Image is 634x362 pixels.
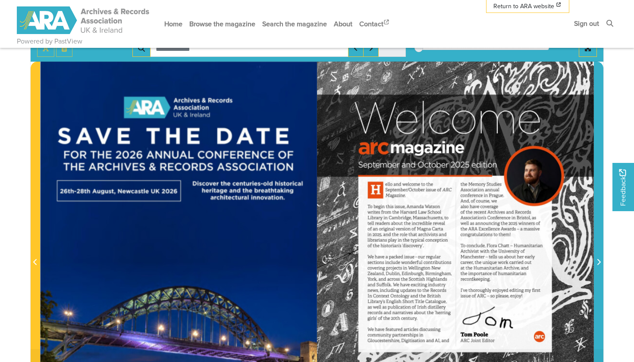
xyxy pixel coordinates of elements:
[330,12,356,35] a: About
[56,41,72,57] button: Open transcription window
[259,12,330,35] a: Search the magazine
[17,36,82,47] a: Powered by PastView
[17,6,151,34] img: ARA - ARC Magazine | Powered by PastView
[571,12,603,35] a: Sign out
[363,41,379,57] button: Next Match
[186,12,259,35] a: Browse the magazine
[618,169,628,206] span: Feedback
[17,2,151,39] a: ARA - ARC Magazine | Powered by PastView logo
[132,41,151,57] button: Search
[612,163,634,211] a: Would you like to provide feedback?
[150,41,348,57] input: Search for
[356,12,394,35] a: Contact
[348,41,364,57] button: Previous Match
[161,12,186,35] a: Home
[493,2,554,11] span: Return to ARA website
[579,41,597,57] button: Full screen mode
[37,41,54,57] button: Toggle text selection (Alt+T)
